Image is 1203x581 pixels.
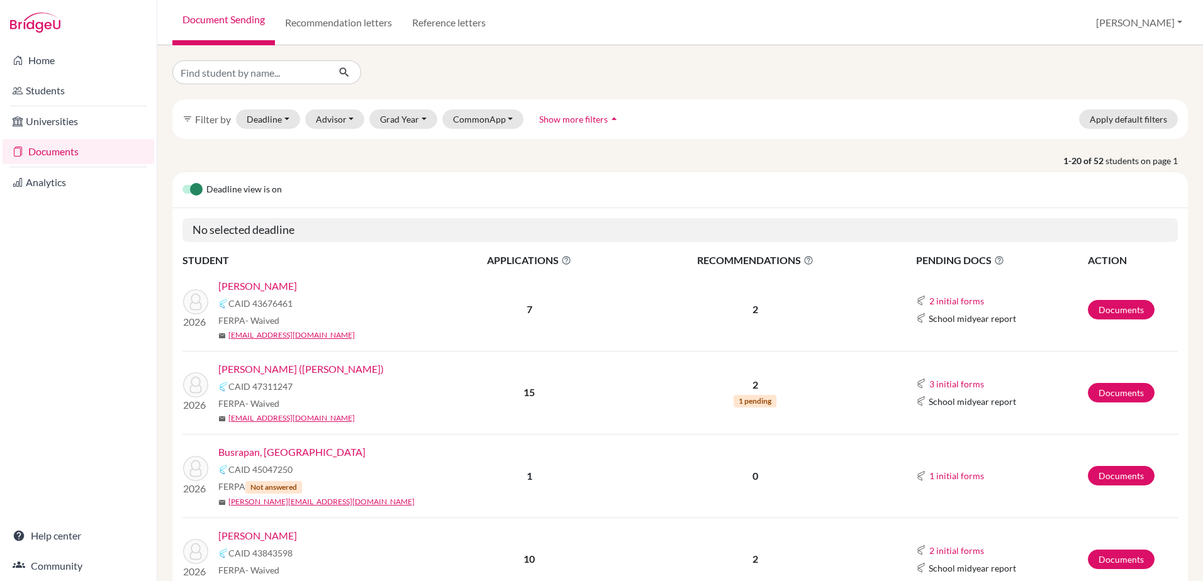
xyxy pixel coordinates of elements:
button: [PERSON_NAME] [1090,11,1188,35]
button: 3 initial forms [929,377,985,391]
a: Analytics [3,170,154,195]
b: 10 [523,553,535,565]
span: mail [218,332,226,340]
button: CommonApp [442,109,524,129]
p: 2026 [183,481,208,496]
img: Common App logo [916,313,926,323]
span: 1 pending [734,395,776,407]
h5: No selected deadline [182,218,1178,242]
a: Busrapan, [GEOGRAPHIC_DATA] [218,445,366,460]
a: Help center [3,523,154,548]
img: Common App logo [218,299,228,309]
a: Documents [3,139,154,164]
span: Filter by [195,113,231,125]
span: RECOMMENDATIONS [625,253,885,268]
span: Not answered [245,481,302,494]
a: [PERSON_NAME] [218,279,297,294]
a: [PERSON_NAME] [218,528,297,543]
th: STUDENT [182,252,434,268]
img: Hammerson-Jones, William [183,539,208,564]
button: Deadline [236,109,300,129]
a: Documents [1088,300,1155,319]
button: 2 initial forms [929,543,985,558]
p: 2026 [183,397,208,412]
a: [EMAIL_ADDRESS][DOMAIN_NAME] [228,412,355,424]
a: Students [3,78,154,103]
span: - Waived [245,315,279,326]
p: 2026 [183,314,208,329]
img: Common App logo [218,548,228,558]
button: Grad Year [369,109,437,129]
span: CAID 43843598 [228,546,293,560]
img: Busrapan, Pran [183,456,208,481]
span: CAID 45047250 [228,463,293,476]
span: mail [218,415,226,423]
img: Common App logo [916,396,926,406]
span: FERPA [218,563,279,577]
strong: 1-20 of 52 [1063,154,1105,167]
p: 2 [625,302,885,317]
button: Show more filtersarrow_drop_up [529,109,631,129]
th: ACTION [1087,252,1178,268]
img: Sadasivan, Rohan [183,289,208,314]
span: School midyear report [929,562,1016,575]
b: 7 [527,303,532,315]
a: [PERSON_NAME] ([PERSON_NAME]) [218,362,384,377]
span: FERPA [218,314,279,327]
span: - Waived [245,565,279,575]
b: 15 [523,386,535,398]
a: Documents [1088,466,1155,485]
i: filter_list [182,114,193,124]
span: - Waived [245,398,279,409]
img: Common App logo [218,465,228,475]
button: Apply default filters [1079,109,1178,129]
span: students on page 1 [1105,154,1188,167]
button: 2 initial forms [929,294,985,308]
a: Documents [1088,383,1155,402]
a: Home [3,48,154,73]
button: 1 initial forms [929,468,985,483]
input: Find student by name... [172,60,328,84]
img: Common App logo [916,563,926,573]
a: Documents [1088,550,1155,569]
span: PENDING DOCS [916,253,1087,268]
a: [EMAIL_ADDRESS][DOMAIN_NAME] [228,329,355,341]
p: 2026 [183,564,208,579]
img: Common App logo [916,296,926,306]
a: Universities [3,109,154,134]
img: Common App logo [916,379,926,389]
b: 1 [527,470,532,482]
span: CAID 47311247 [228,380,293,393]
button: Advisor [305,109,365,129]
span: APPLICATIONS [435,253,624,268]
img: Chiang, Mao-Cheng (Jason) [183,372,208,397]
p: 2 [625,551,885,567]
a: Community [3,553,154,578]
p: 0 [625,468,885,484]
span: FERPA [218,480,302,494]
span: School midyear report [929,312,1016,325]
span: Show more filters [539,114,608,124]
span: Deadline view is on [206,182,282,197]
span: School midyear report [929,395,1016,408]
p: 2 [625,377,885,392]
span: CAID 43676461 [228,297,293,310]
span: mail [218,499,226,506]
img: Common App logo [916,545,926,555]
span: FERPA [218,397,279,410]
a: [PERSON_NAME][EMAIL_ADDRESS][DOMAIN_NAME] [228,496,415,507]
i: arrow_drop_up [608,113,620,125]
img: Common App logo [916,471,926,481]
img: Bridge-U [10,13,60,33]
img: Common App logo [218,382,228,392]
